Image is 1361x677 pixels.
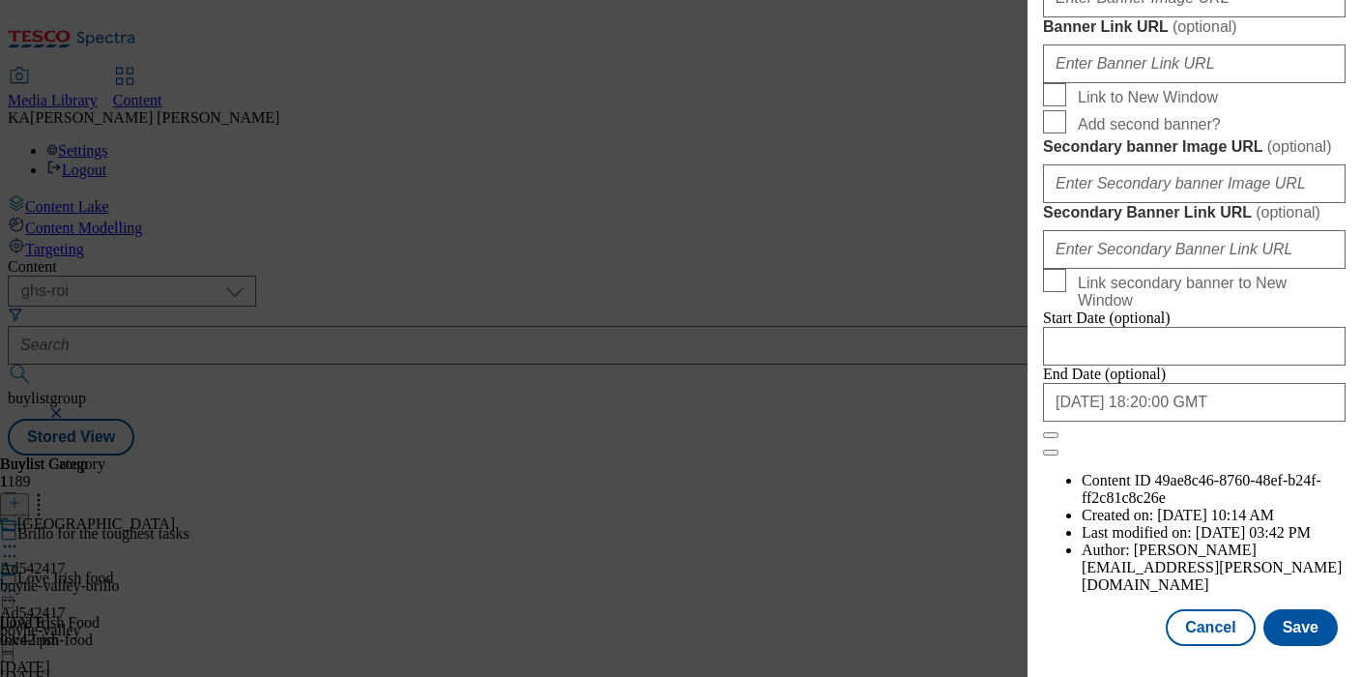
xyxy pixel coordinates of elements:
[1043,203,1346,222] label: Secondary Banner Link URL
[1166,609,1255,646] button: Cancel
[1043,230,1346,269] input: Enter Secondary Banner Link URL
[1196,524,1311,541] span: [DATE] 03:42 PM
[1043,44,1346,83] input: Enter Banner Link URL
[1078,89,1218,106] span: Link to New Window
[1082,507,1346,524] li: Created on:
[1173,18,1237,35] span: ( optional )
[1078,116,1221,133] span: Add second banner?
[1078,275,1338,309] span: Link secondary banner to New Window
[1043,383,1346,422] input: Enter Date
[1263,609,1338,646] button: Save
[1082,524,1346,542] li: Last modified on:
[1043,17,1346,37] label: Banner Link URL
[1043,309,1171,326] span: Start Date (optional)
[1267,138,1332,155] span: ( optional )
[1256,204,1320,221] span: ( optional )
[1043,366,1166,382] span: End Date (optional)
[1157,507,1274,523] span: [DATE] 10:14 AM
[1043,327,1346,366] input: Enter Date
[1043,137,1346,157] label: Secondary banner Image URL
[1082,542,1346,594] li: Author:
[1082,542,1342,593] span: [PERSON_NAME][EMAIL_ADDRESS][PERSON_NAME][DOMAIN_NAME]
[1082,472,1346,507] li: Content ID
[1043,164,1346,203] input: Enter Secondary banner Image URL
[1082,472,1321,506] span: 49ae8c46-8760-48ef-b24f-ff2c81c8c26e
[1043,432,1058,438] button: Close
